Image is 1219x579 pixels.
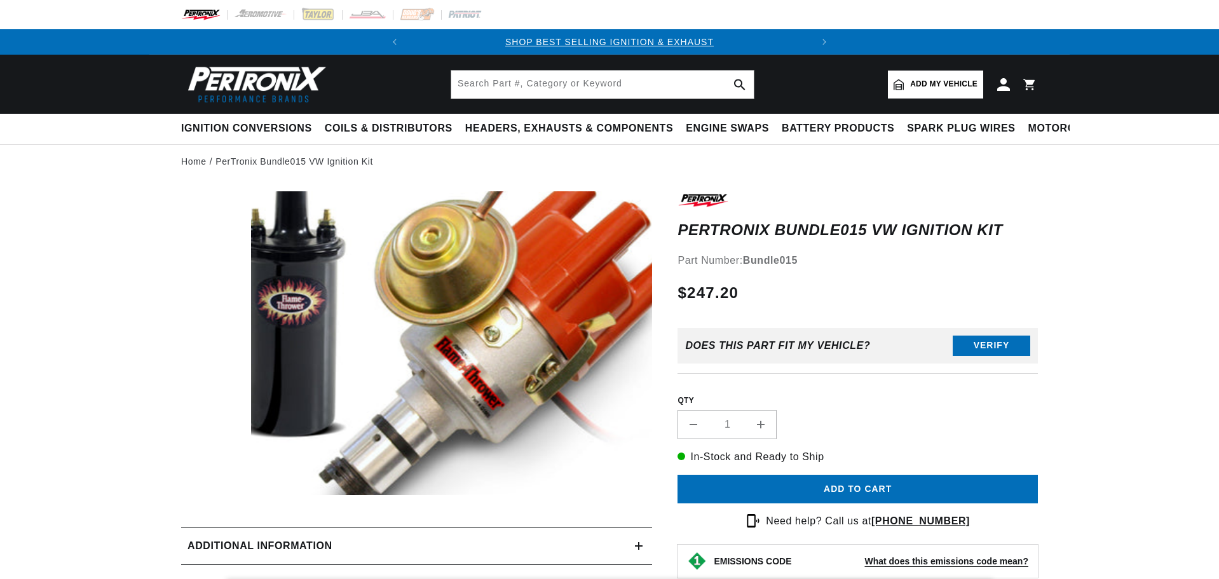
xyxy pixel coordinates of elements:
h1: PerTronix Bundle015 VW Ignition Kit [678,224,1038,236]
div: Announcement [407,35,812,49]
nav: breadcrumbs [181,154,1038,168]
strong: What does this emissions code mean? [864,556,1028,566]
span: Ignition Conversions [181,122,312,135]
p: Need help? Call us at [766,513,970,529]
summary: Spark Plug Wires [901,114,1021,144]
span: Add my vehicle [910,78,977,90]
summary: Motorcycle [1022,114,1110,144]
a: SHOP BEST SELLING IGNITION & EXHAUST [505,37,714,47]
button: Translation missing: en.sections.announcements.previous_announcement [382,29,407,55]
button: EMISSIONS CODEWhat does this emissions code mean? [714,555,1028,567]
h2: Additional information [187,538,332,554]
summary: Engine Swaps [679,114,775,144]
span: Headers, Exhausts & Components [465,122,673,135]
summary: Headers, Exhausts & Components [459,114,679,144]
span: Spark Plug Wires [907,122,1015,135]
span: Motorcycle [1028,122,1104,135]
a: [PHONE_NUMBER] [871,515,970,526]
span: Engine Swaps [686,122,769,135]
button: Translation missing: en.sections.announcements.next_announcement [812,29,837,55]
label: QTY [678,395,1038,406]
a: Add my vehicle [888,71,983,99]
img: Pertronix [181,62,327,106]
strong: EMISSIONS CODE [714,556,791,566]
strong: Bundle015 [743,255,798,266]
div: Part Number: [678,252,1038,269]
span: Battery Products [782,122,894,135]
div: 1 of 2 [407,35,812,49]
a: Home [181,154,207,168]
div: Does This part fit My vehicle? [685,340,870,351]
summary: Additional information [181,528,652,564]
media-gallery: Gallery Viewer [181,191,652,501]
summary: Battery Products [775,114,901,144]
summary: Ignition Conversions [181,114,318,144]
summary: Coils & Distributors [318,114,459,144]
p: In-Stock and Ready to Ship [678,449,1038,465]
button: Add to cart [678,475,1038,503]
span: Coils & Distributors [325,122,453,135]
img: Emissions code [687,551,707,571]
a: PerTronix Bundle015 VW Ignition Kit [215,154,373,168]
slideshow-component: Translation missing: en.sections.announcements.announcement_bar [149,29,1070,55]
input: Search Part #, Category or Keyword [451,71,754,99]
span: $247.20 [678,282,739,304]
button: search button [726,71,754,99]
button: Verify [953,336,1030,356]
